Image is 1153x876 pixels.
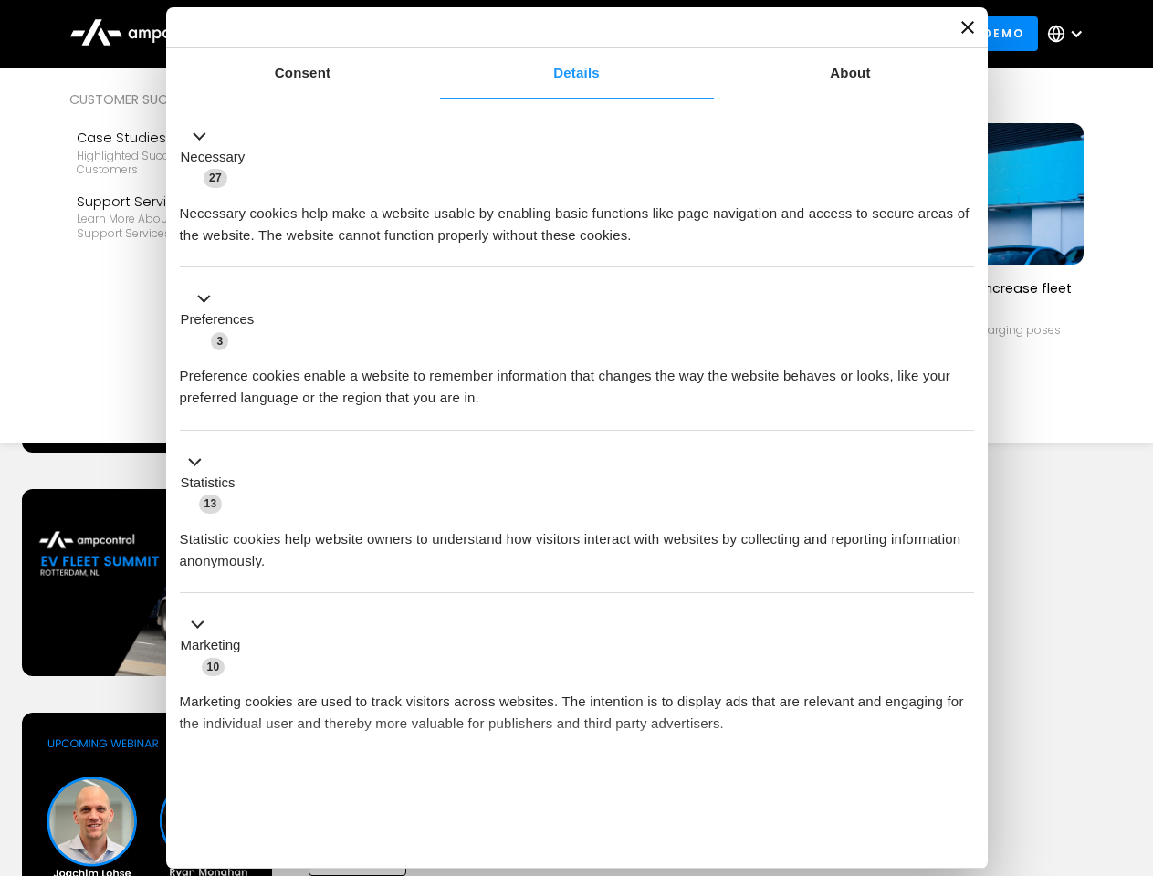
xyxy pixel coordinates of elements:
[180,288,266,352] button: Preferences (3)
[180,614,252,678] button: Marketing (10)
[166,48,440,99] a: Consent
[69,184,296,248] a: Support ServicesLearn more about Ampcontrol’s support services
[440,48,714,99] a: Details
[77,212,288,240] div: Learn more about Ampcontrol’s support services
[77,128,288,148] div: Case Studies
[181,147,246,168] label: Necessary
[714,48,988,99] a: About
[181,309,255,330] label: Preferences
[77,149,288,177] div: Highlighted success stories From Our Customers
[202,658,225,676] span: 10
[180,125,257,189] button: Necessary (27)
[77,192,288,212] div: Support Services
[181,635,241,656] label: Marketing
[204,169,227,187] span: 27
[180,451,246,515] button: Statistics (13)
[180,515,974,572] div: Statistic cookies help website owners to understand how visitors interact with websites by collec...
[180,777,330,799] button: Unclassified (2)
[301,779,319,798] span: 2
[180,189,974,246] div: Necessary cookies help make a website usable by enabling basic functions like page navigation and...
[180,677,974,735] div: Marketing cookies are used to track visitors across websites. The intention is to display ads tha...
[199,495,223,513] span: 13
[69,89,296,109] div: Customer success
[961,21,974,34] button: Close banner
[180,351,974,409] div: Preference cookies enable a website to remember information that changes the way the website beha...
[711,801,973,854] button: Okay
[69,120,296,184] a: Case StudiesHighlighted success stories From Our Customers
[211,332,228,350] span: 3
[181,473,236,494] label: Statistics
